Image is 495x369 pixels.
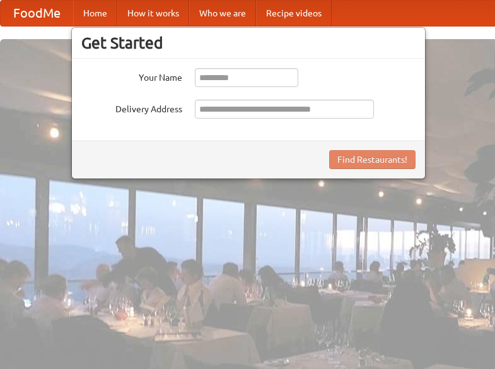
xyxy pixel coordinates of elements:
[189,1,256,26] a: Who we are
[73,1,117,26] a: Home
[81,33,416,52] h3: Get Started
[256,1,332,26] a: Recipe videos
[117,1,189,26] a: How it works
[81,100,182,115] label: Delivery Address
[1,1,73,26] a: FoodMe
[329,150,416,169] button: Find Restaurants!
[81,68,182,84] label: Your Name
